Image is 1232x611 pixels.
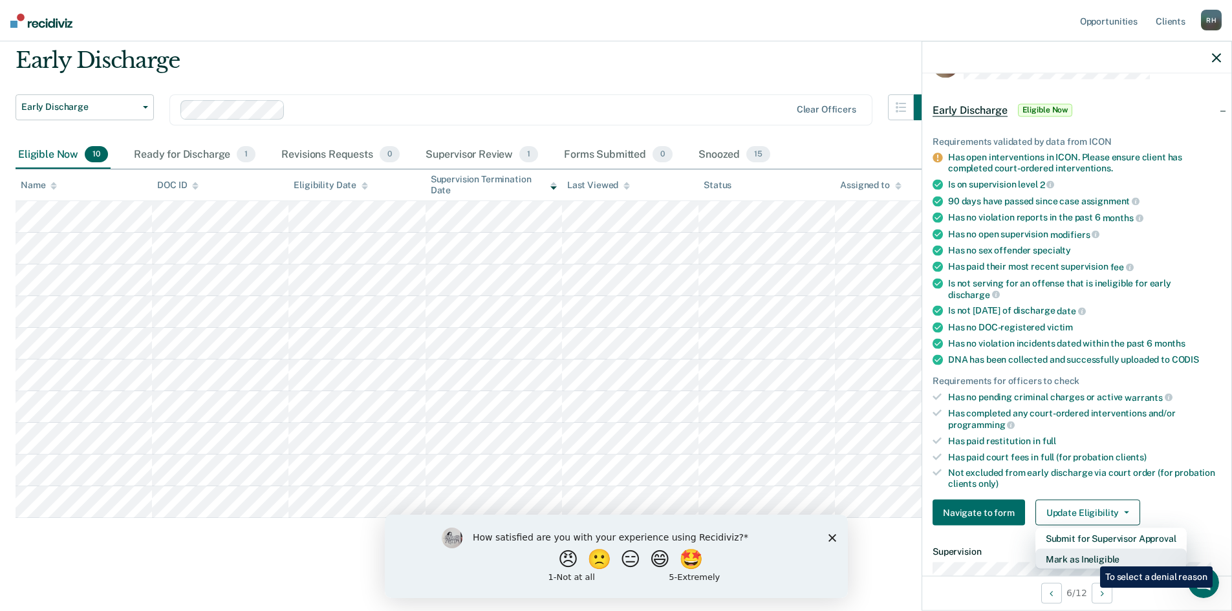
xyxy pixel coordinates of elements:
div: Has paid court fees in full (for probation [948,451,1221,462]
span: CODIS [1172,354,1199,365]
span: months [1103,213,1143,223]
div: Requirements for officers to check [933,376,1221,387]
span: warrants [1125,392,1173,402]
span: months [1154,338,1185,348]
span: programming [948,420,1015,430]
div: Has no open supervision [948,228,1221,240]
span: 1 [237,146,255,163]
span: 0 [653,146,673,163]
div: 6 / 12 [922,575,1231,610]
button: Submit for Supervisor Approval [1035,528,1187,549]
span: Early Discharge [933,103,1008,116]
div: Eligible Now [16,141,111,169]
iframe: Survey by Kim from Recidiviz [385,515,848,598]
span: clients) [1116,451,1147,462]
div: Requirements validated by data from ICON [933,136,1221,147]
div: Has no violation incidents dated within the past 6 [948,338,1221,349]
div: Status [704,180,731,191]
div: Early DischargeEligible Now [922,89,1231,131]
div: Has paid restitution in [948,435,1221,446]
button: Navigate to form [933,500,1025,526]
div: R H [1201,10,1222,30]
iframe: Intercom live chat [1188,567,1219,598]
span: only) [978,478,999,489]
div: DNA has been collected and successfully uploaded to [948,354,1221,365]
div: Eligibility Date [294,180,368,191]
div: Supervisor Review [423,141,541,169]
div: Snoozed [696,141,773,169]
button: Next Opportunity [1092,583,1112,603]
div: Last Viewed [567,180,630,191]
dt: Supervision [933,546,1221,557]
span: discharge [948,289,1000,299]
span: victim [1047,322,1073,332]
div: Has open interventions in ICON. Please ensure client has completed court-ordered interventions. [948,152,1221,174]
span: specialty [1033,245,1071,255]
div: Has no violation reports in the past 6 [948,212,1221,224]
div: Assigned to [840,180,901,191]
div: Early Discharge [16,47,940,84]
span: 15 [746,146,770,163]
span: 2 [1040,179,1055,189]
div: Is not serving for an offense that is ineligible for early [948,278,1221,300]
span: Eligible Now [1018,103,1073,116]
span: 1 [519,146,538,163]
span: full [1043,435,1056,445]
div: Not excluded from early discharge via court order (for probation clients [948,467,1221,489]
button: Previous Opportunity [1041,583,1062,603]
span: modifiers [1050,229,1100,239]
div: Has paid their most recent supervision [948,261,1221,273]
button: Mark as Ineligible [1035,549,1187,570]
div: Ready for Discharge [131,141,258,169]
div: Is on supervision level [948,179,1221,191]
div: Clear officers [797,104,856,115]
div: Has completed any court-ordered interventions and/or [948,408,1221,430]
button: Update Eligibility [1035,500,1140,526]
div: Name [21,180,57,191]
img: Recidiviz [10,14,72,28]
span: date [1057,306,1085,316]
div: 90 days have passed since case [948,195,1221,207]
div: Revisions Requests [279,141,402,169]
div: Has no sex offender [948,245,1221,256]
span: fee [1110,262,1134,272]
span: 0 [380,146,400,163]
div: DOC ID [157,180,199,191]
span: 10 [85,146,108,163]
div: Has no pending criminal charges or active [948,391,1221,403]
div: Forms Submitted [561,141,675,169]
div: Is not [DATE] of discharge [948,305,1221,317]
div: Supervision Termination Date [431,174,557,196]
span: Early Discharge [21,102,138,113]
a: Navigate to form link [933,500,1030,526]
div: Has no DOC-registered [948,322,1221,333]
span: assignment [1081,196,1140,206]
